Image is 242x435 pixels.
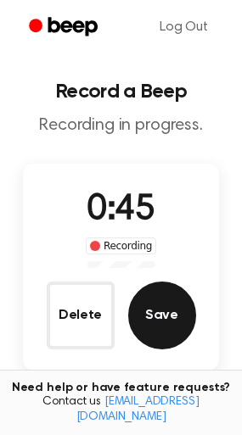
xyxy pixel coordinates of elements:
span: Contact us [10,395,232,425]
a: [EMAIL_ADDRESS][DOMAIN_NAME] [76,396,200,423]
a: Log Out [143,7,225,47]
h1: Record a Beep [14,81,228,102]
div: Recording [86,237,156,254]
button: Save Audio Record [128,282,196,349]
span: 0:45 [87,192,155,228]
button: Delete Audio Record [47,282,115,349]
a: Beep [17,11,113,44]
p: Recording in progress. [14,115,228,137]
